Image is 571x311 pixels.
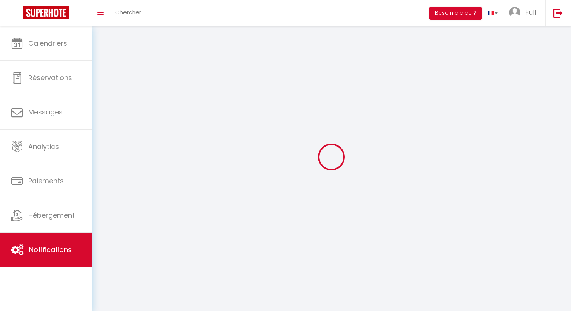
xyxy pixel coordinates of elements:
[509,7,520,18] img: ...
[28,176,64,186] span: Paiements
[28,73,72,82] span: Réservations
[29,245,72,254] span: Notifications
[28,39,67,48] span: Calendriers
[115,8,141,16] span: Chercher
[429,7,482,20] button: Besoin d'aide ?
[28,107,63,117] span: Messages
[525,8,536,17] span: Full
[28,210,75,220] span: Hébergement
[23,6,69,19] img: Super Booking
[553,8,563,18] img: logout
[28,142,59,151] span: Analytics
